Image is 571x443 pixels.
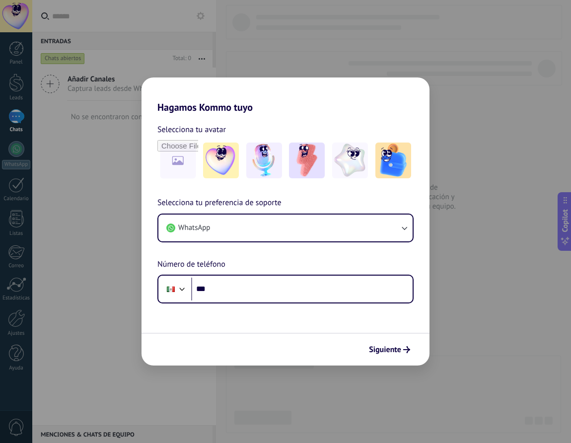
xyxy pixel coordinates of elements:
div: Mexico: + 52 [161,279,180,299]
img: -1.jpeg [203,143,239,178]
img: -2.jpeg [246,143,282,178]
span: Selecciona tu preferencia de soporte [157,197,282,210]
button: WhatsApp [158,215,413,241]
h2: Hagamos Kommo tuyo [142,77,429,113]
button: Siguiente [364,341,415,358]
img: -3.jpeg [289,143,325,178]
span: Número de teléfono [157,258,225,271]
img: -5.jpeg [375,143,411,178]
img: -4.jpeg [332,143,368,178]
span: WhatsApp [178,223,210,233]
span: Selecciona tu avatar [157,123,226,136]
span: Siguiente [369,346,401,353]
